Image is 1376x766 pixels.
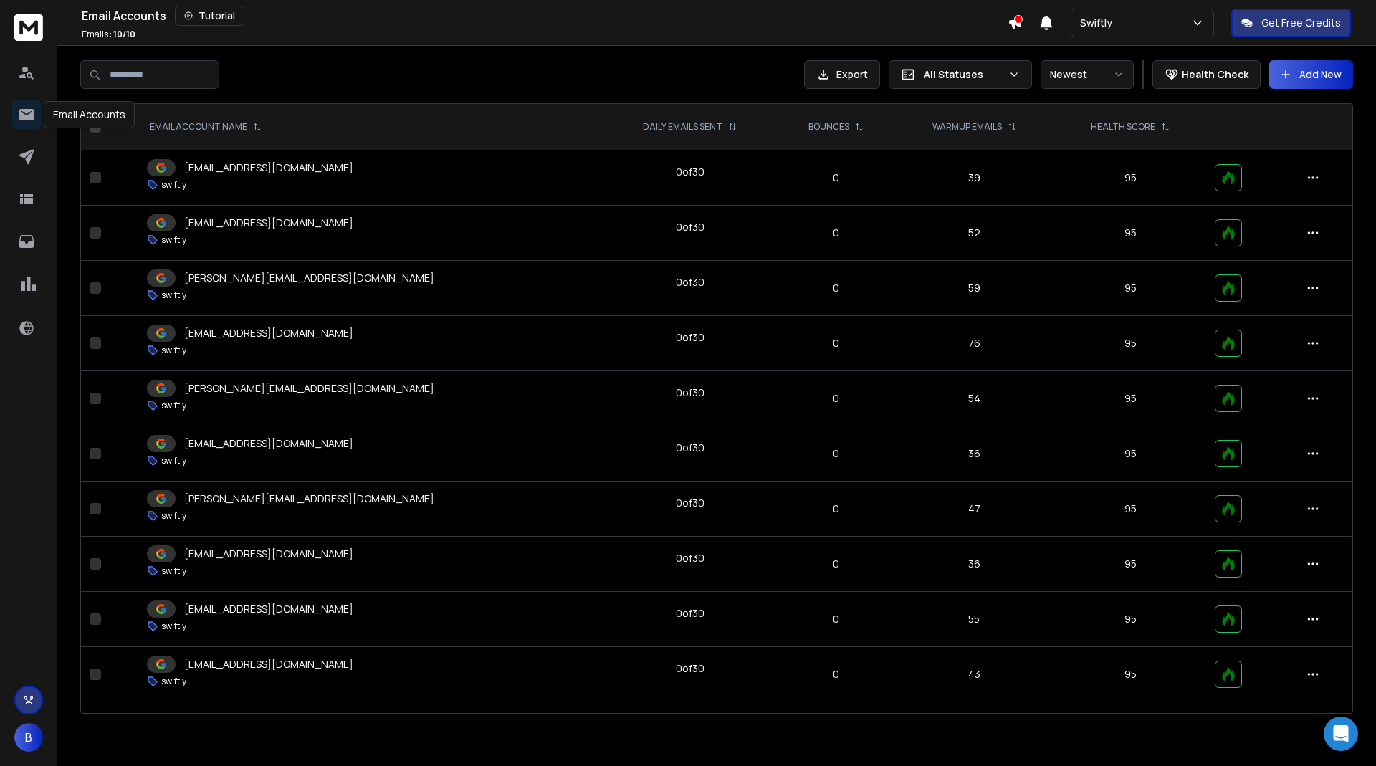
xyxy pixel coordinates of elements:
p: 0 [786,226,886,240]
div: 0 of 30 [676,496,704,510]
p: [EMAIL_ADDRESS][DOMAIN_NAME] [184,602,353,616]
div: 0 of 30 [676,661,704,676]
td: 52 [894,206,1054,261]
p: 0 [786,391,886,406]
p: swiftly [161,565,186,577]
td: 95 [1054,426,1206,482]
p: WARMUP EMAILS [932,121,1002,133]
td: 39 [894,150,1054,206]
div: 0 of 30 [676,330,704,345]
p: [PERSON_NAME][EMAIL_ADDRESS][DOMAIN_NAME] [184,492,434,506]
td: 95 [1054,261,1206,316]
p: swiftly [161,676,186,687]
p: 0 [786,446,886,461]
p: [EMAIL_ADDRESS][DOMAIN_NAME] [184,657,353,671]
td: 95 [1054,647,1206,702]
span: 10 / 10 [113,28,135,40]
p: 0 [786,336,886,350]
p: swiftly [161,234,186,246]
button: Get Free Credits [1231,9,1351,37]
td: 54 [894,371,1054,426]
p: swiftly [161,455,186,466]
p: Emails : [82,29,135,40]
p: DAILY EMAILS SENT [643,121,722,133]
p: All Statuses [924,67,1003,82]
button: Health Check [1152,60,1261,89]
td: 95 [1054,592,1206,647]
td: 76 [894,316,1054,371]
p: [PERSON_NAME][EMAIL_ADDRESS][DOMAIN_NAME] [184,271,434,285]
p: [EMAIL_ADDRESS][DOMAIN_NAME] [184,216,353,230]
p: [PERSON_NAME][EMAIL_ADDRESS][DOMAIN_NAME] [184,381,434,396]
p: BOUNCES [808,121,849,133]
td: 47 [894,482,1054,537]
td: 43 [894,647,1054,702]
button: Export [804,60,880,89]
td: 59 [894,261,1054,316]
div: 0 of 30 [676,165,704,179]
button: Tutorial [175,6,244,26]
button: B [14,723,43,752]
td: 95 [1054,371,1206,426]
p: [EMAIL_ADDRESS][DOMAIN_NAME] [184,161,353,175]
p: Health Check [1182,67,1248,82]
p: Get Free Credits [1261,16,1341,30]
div: 0 of 30 [676,220,704,234]
div: 0 of 30 [676,386,704,400]
td: 36 [894,426,1054,482]
p: [EMAIL_ADDRESS][DOMAIN_NAME] [184,547,353,561]
div: Email Accounts [82,6,1008,26]
td: 55 [894,592,1054,647]
p: swiftly [161,621,186,632]
p: swiftly [161,345,186,356]
td: 95 [1054,150,1206,206]
td: 95 [1054,316,1206,371]
p: 0 [786,502,886,516]
div: EMAIL ACCOUNT NAME [150,121,262,133]
div: 0 of 30 [676,606,704,621]
div: 0 of 30 [676,275,704,289]
p: [EMAIL_ADDRESS][DOMAIN_NAME] [184,326,353,340]
td: 95 [1054,537,1206,592]
p: 0 [786,612,886,626]
p: 0 [786,557,886,571]
p: [EMAIL_ADDRESS][DOMAIN_NAME] [184,436,353,451]
p: 0 [786,281,886,295]
td: 95 [1054,482,1206,537]
div: Open Intercom Messenger [1324,717,1358,751]
p: swiftly [161,510,186,522]
td: 95 [1054,206,1206,261]
p: swiftly [161,400,186,411]
p: 0 [786,171,886,185]
button: Add New [1269,60,1353,89]
p: swiftly [161,179,186,191]
p: HEALTH SCORE [1091,121,1155,133]
td: 36 [894,537,1054,592]
div: 0 of 30 [676,551,704,565]
div: 0 of 30 [676,441,704,455]
p: 0 [786,667,886,681]
button: Newest [1041,60,1134,89]
div: Email Accounts [44,101,135,128]
p: swiftly [161,289,186,301]
p: Swiftly [1080,16,1118,30]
